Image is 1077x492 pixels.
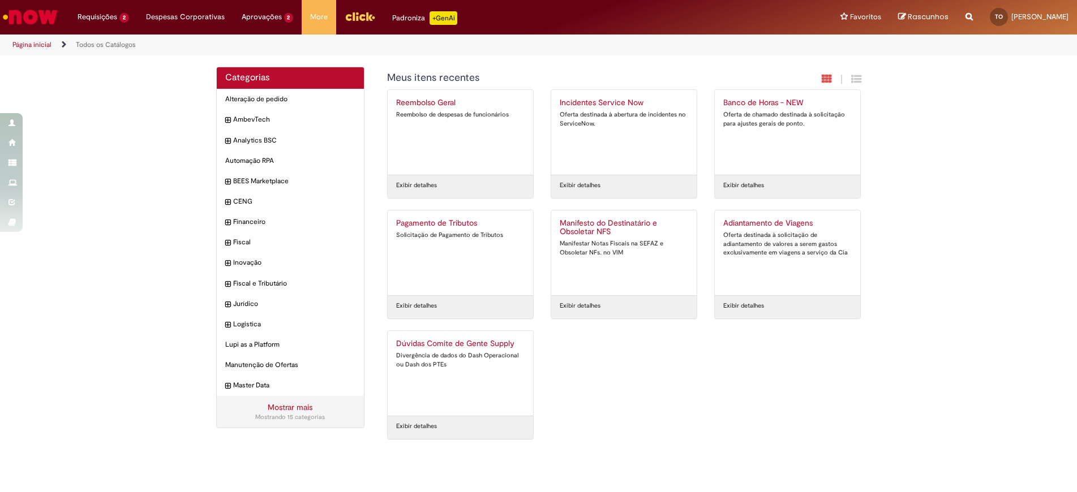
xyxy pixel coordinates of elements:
[723,110,852,128] div: Oferta de chamado destinada à solicitação para ajustes gerais de ponto.
[723,98,852,107] h2: Banco de Horas - NEW
[233,115,356,124] span: AmbevTech
[78,11,117,23] span: Requisições
[217,334,364,355] div: Lupi as a Platform
[1011,12,1069,21] span: [PERSON_NAME]
[396,351,525,369] div: Divergência de dados do Dash Operacional ou Dash dos PTEs
[850,11,881,23] span: Favoritos
[217,273,364,294] div: expandir categoria Fiscal e Tributário Fiscal e Tributário
[396,98,525,107] h2: Reembolso Geral
[217,232,364,253] div: expandir categoria Fiscal Fiscal
[225,381,230,392] i: expandir categoria Master Data
[225,258,230,269] i: expandir categoria Inovação
[225,299,230,310] i: expandir categoria Jurídico
[560,219,688,237] h2: Manifesto do Destinatário e Obsoletar NFS
[217,191,364,212] div: expandir categoria CENG CENG
[233,299,356,309] span: Jurídico
[225,238,230,249] i: expandir categoria Fiscal
[225,115,230,126] i: expandir categoria AmbevTech
[723,181,764,190] a: Exibir detalhes
[851,74,861,84] i: Exibição de grade
[225,360,356,370] span: Manutenção de Ofertas
[225,279,230,290] i: expandir categoria Fiscal e Tributário
[840,73,843,86] span: |
[217,89,364,110] div: Alteração de pedido
[387,72,739,84] h1: {"description":"","title":"Meus itens recentes"} Categoria
[233,381,356,390] span: Master Data
[392,11,457,25] div: Padroniza
[217,375,364,396] div: expandir categoria Master Data Master Data
[217,252,364,273] div: expandir categoria Inovação Inovação
[723,301,764,310] a: Exibir detalhes
[284,13,294,23] span: 2
[225,94,356,104] span: Alteração de pedido
[396,181,437,190] a: Exibir detalhes
[242,11,282,23] span: Aprovações
[8,34,710,55] ul: Trilhas de página
[225,340,356,349] span: Lupi as a Platform
[233,176,356,186] span: BEES Marketplace
[396,301,437,310] a: Exibir detalhes
[225,136,230,147] i: expandir categoria Analytics BSC
[995,13,1003,20] span: TO
[217,130,364,151] div: expandir categoria Analytics BSC Analytics BSC
[1,6,59,28] img: ServiceNow
[233,217,356,227] span: Financeiro
[388,331,533,416] a: Dúvidas Comite de Gente Supply Divergência de dados do Dash Operacional ou Dash dos PTEs
[217,171,364,192] div: expandir categoria BEES Marketplace BEES Marketplace
[225,156,356,166] span: Automação RPA
[233,320,356,329] span: Logistica
[396,339,525,348] h2: Dúvidas Comite de Gente Supply
[233,238,356,247] span: Fiscal
[225,73,356,83] h2: Categorias
[560,239,688,257] div: Manifestar Notas Fiscais na SEFAZ e Obsoletar NFs. no VIM
[217,109,364,130] div: expandir categoria AmbevTech AmbevTech
[822,74,832,84] i: Exibição em cartão
[723,231,852,257] div: Oferta destinada à solicitação de adiantamento de valores a serem gastos exclusivamente em viagen...
[898,12,949,23] a: Rascunhos
[396,422,437,431] a: Exibir detalhes
[396,110,525,119] div: Reembolso de despesas de funcionários
[217,212,364,232] div: expandir categoria Financeiro Financeiro
[217,314,364,335] div: expandir categoria Logistica Logistica
[225,413,356,422] div: Mostrando 15 categorias
[225,320,230,331] i: expandir categoria Logistica
[345,8,375,25] img: click_logo_yellow_360x200.png
[76,40,136,49] a: Todos os Catálogos
[310,11,328,23] span: More
[217,150,364,171] div: Automação RPA
[217,294,364,314] div: expandir categoria Jurídico Jurídico
[119,13,129,23] span: 2
[233,136,356,145] span: Analytics BSC
[268,402,312,412] a: Mostrar mais
[225,197,230,208] i: expandir categoria CENG
[146,11,225,23] span: Despesas Corporativas
[217,355,364,376] div: Manutenção de Ofertas
[225,217,230,228] i: expandir categoria Financeiro
[217,89,364,396] ul: Categorias
[551,90,697,175] a: Incidentes Service Now Oferta destinada à abertura de incidentes no ServiceNow.
[723,219,852,228] h2: Adiantamento de Viagens
[560,98,688,107] h2: Incidentes Service Now
[12,40,52,49] a: Página inicial
[396,219,525,228] h2: Pagamento de Tributos
[388,210,533,295] a: Pagamento de Tributos Solicitação de Pagamento de Tributos
[908,11,949,22] span: Rascunhos
[560,110,688,128] div: Oferta destinada à abertura de incidentes no ServiceNow.
[551,210,697,295] a: Manifesto do Destinatário e Obsoletar NFS Manifestar Notas Fiscais na SEFAZ e Obsoletar NFs. no VIM
[388,90,533,175] a: Reembolso Geral Reembolso de despesas de funcionários
[715,210,860,295] a: Adiantamento de Viagens Oferta destinada à solicitação de adiantamento de valores a serem gastos ...
[715,90,860,175] a: Banco de Horas - NEW Oferta de chamado destinada à solicitação para ajustes gerais de ponto.
[560,301,600,310] a: Exibir detalhes
[233,279,356,288] span: Fiscal e Tributário
[396,231,525,240] div: Solicitação de Pagamento de Tributos
[225,176,230,188] i: expandir categoria BEES Marketplace
[233,197,356,206] span: CENG
[430,11,457,25] p: +GenAi
[560,181,600,190] a: Exibir detalhes
[233,258,356,267] span: Inovação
